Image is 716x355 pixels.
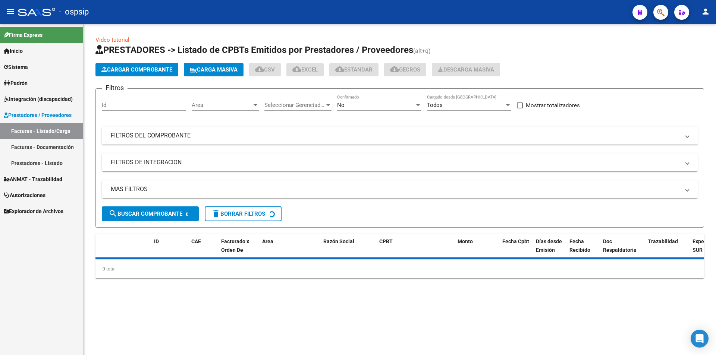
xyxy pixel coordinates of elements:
button: EXCEL [286,63,324,76]
span: Seleccionar Gerenciador [264,102,325,108]
mat-icon: search [109,209,117,218]
datatable-header-cell: CPBT [376,234,455,266]
span: Todos [427,102,443,108]
span: Facturado x Orden De [221,238,249,253]
mat-icon: cloud_download [335,65,344,74]
span: Buscar Comprobante [109,210,182,217]
datatable-header-cell: Razón Social [320,234,376,266]
mat-icon: menu [6,7,15,16]
span: Inicio [4,47,23,55]
mat-expansion-panel-header: FILTROS DE INTEGRACION [102,153,698,171]
button: Gecros [384,63,426,76]
span: ID [154,238,159,244]
span: PRESTADORES -> Listado de CPBTs Emitidos por Prestadores / Proveedores [95,45,413,55]
datatable-header-cell: Doc Respaldatoria [600,234,645,266]
mat-icon: cloud_download [292,65,301,74]
span: Explorador de Archivos [4,207,63,215]
span: Fecha Cpbt [502,238,529,244]
span: Monto [458,238,473,244]
mat-expansion-panel-header: MAS FILTROS [102,180,698,198]
span: Estandar [335,66,373,73]
span: Doc Respaldatoria [603,238,637,253]
span: - ospsip [59,4,89,20]
span: Días desde Emisión [536,238,562,253]
div: Open Intercom Messenger [691,330,709,348]
a: Video tutorial [95,37,129,43]
datatable-header-cell: Fecha Cpbt [499,234,533,266]
span: Area [192,102,252,108]
datatable-header-cell: Area [259,234,310,266]
mat-panel-title: FILTROS DEL COMPROBANTE [111,131,680,140]
span: Mostrar totalizadores [526,101,580,110]
datatable-header-cell: Facturado x Orden De [218,234,259,266]
span: No [337,102,345,108]
mat-panel-title: MAS FILTROS [111,185,680,193]
button: Carga Masiva [184,63,244,76]
button: Estandar [329,63,379,76]
mat-icon: person [701,7,710,16]
span: ANMAT - Trazabilidad [4,175,62,183]
button: Descarga Masiva [432,63,500,76]
button: Cargar Comprobante [95,63,178,76]
mat-icon: cloud_download [390,65,399,74]
datatable-header-cell: Monto [455,234,499,266]
span: Prestadores / Proveedores [4,111,72,119]
span: CPBT [379,238,393,244]
div: 0 total [95,260,704,278]
app-download-masive: Descarga masiva de comprobantes (adjuntos) [432,63,500,76]
span: Area [262,238,273,244]
mat-expansion-panel-header: FILTROS DEL COMPROBANTE [102,127,698,145]
span: Padrón [4,79,28,87]
span: Trazabilidad [648,238,678,244]
span: (alt+q) [413,47,431,54]
button: CSV [249,63,281,76]
datatable-header-cell: Fecha Recibido [566,234,600,266]
span: EXCEL [292,66,318,73]
span: Integración (discapacidad) [4,95,73,103]
span: Gecros [390,66,420,73]
button: Buscar Comprobante [102,206,199,221]
button: Borrar Filtros [205,206,282,221]
datatable-header-cell: Trazabilidad [645,234,690,266]
span: Cargar Comprobante [101,66,172,73]
mat-icon: cloud_download [255,65,264,74]
span: CSV [255,66,275,73]
span: Fecha Recibido [569,238,590,253]
h3: Filtros [102,83,128,93]
datatable-header-cell: Días desde Emisión [533,234,566,266]
span: Borrar Filtros [211,210,265,217]
span: Sistema [4,63,28,71]
mat-icon: delete [211,209,220,218]
span: Autorizaciones [4,191,45,199]
span: Razón Social [323,238,354,244]
datatable-header-cell: CAE [188,234,218,266]
span: Descarga Masiva [438,66,494,73]
datatable-header-cell: ID [151,234,188,266]
mat-panel-title: FILTROS DE INTEGRACION [111,158,680,167]
span: Firma Express [4,31,43,39]
span: CAE [191,238,201,244]
span: Carga Masiva [190,66,238,73]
